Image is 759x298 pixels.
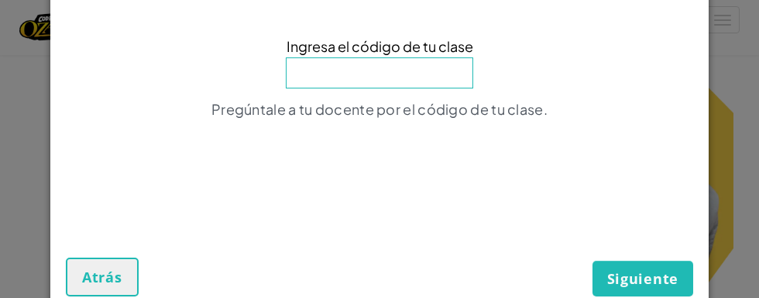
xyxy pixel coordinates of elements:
[82,268,122,286] span: Atrás
[607,269,678,288] span: Siguiente
[211,100,548,118] span: Pregúntale a tu docente por el código de tu clase.
[66,258,139,296] button: Atrás
[592,261,693,296] button: Siguiente
[287,35,473,57] span: Ingresa el código de tu clase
